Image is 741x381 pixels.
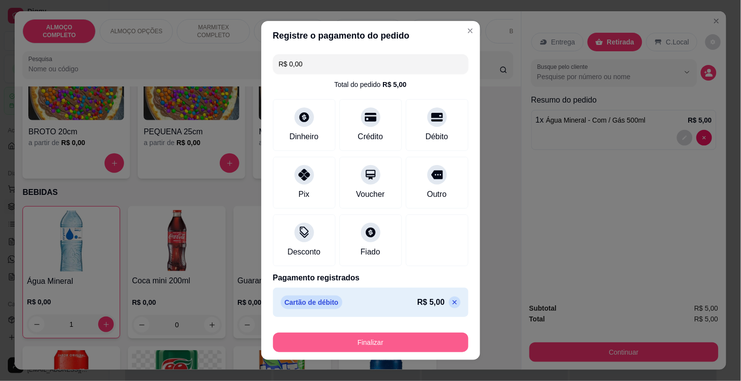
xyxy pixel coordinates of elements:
[290,131,319,143] div: Dinheiro
[273,333,468,352] button: Finalizar
[281,296,342,309] p: Cartão de débito
[298,189,309,200] div: Pix
[463,23,478,39] button: Close
[382,80,406,89] div: R$ 5,00
[273,272,468,284] p: Pagamento registrados
[427,189,446,200] div: Outro
[261,21,480,50] header: Registre o pagamento do pedido
[425,131,448,143] div: Débito
[358,131,383,143] div: Crédito
[356,189,385,200] div: Voucher
[334,80,406,89] div: Total do pedido
[360,246,380,258] div: Fiado
[417,296,445,308] p: R$ 5,00
[279,54,463,74] input: Ex.: hambúrguer de cordeiro
[288,246,321,258] div: Desconto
